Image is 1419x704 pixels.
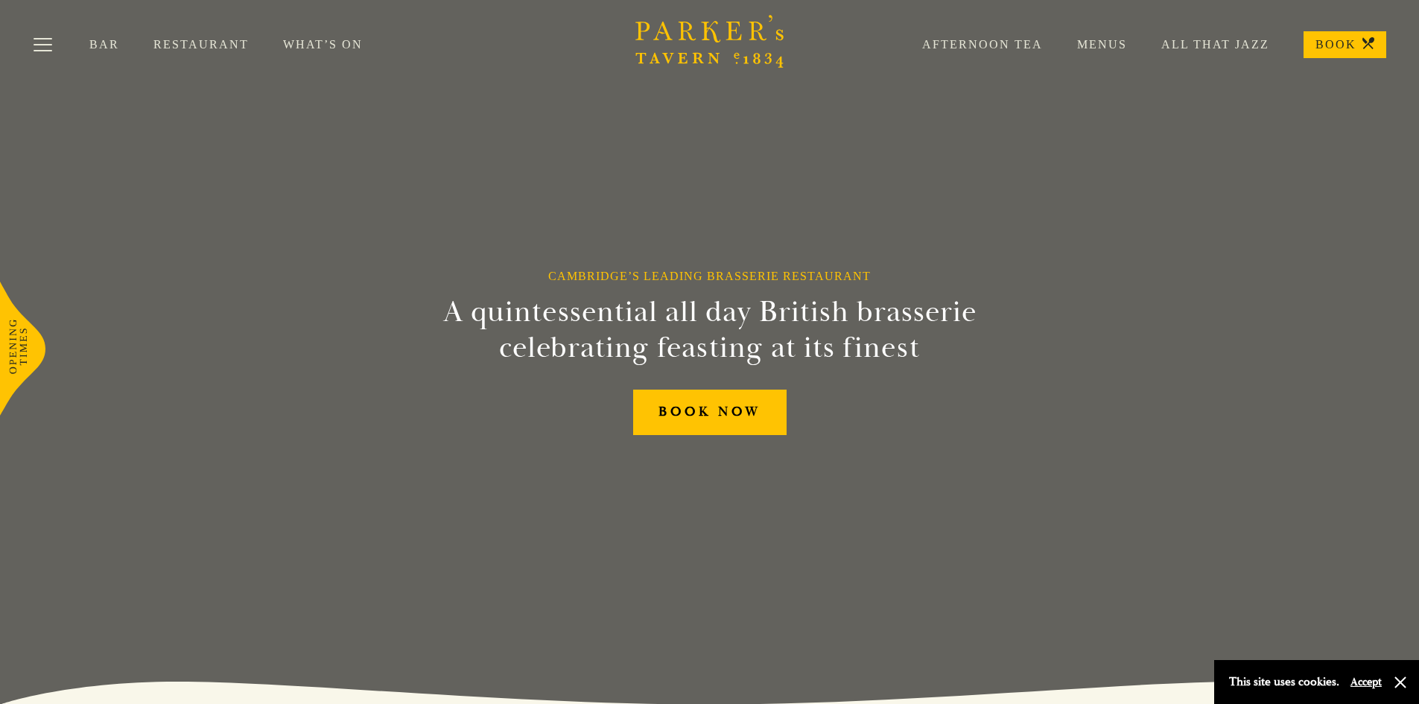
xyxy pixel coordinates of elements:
button: Close and accept [1393,675,1408,690]
h1: Cambridge’s Leading Brasserie Restaurant [548,269,871,283]
button: Accept [1350,675,1382,689]
a: BOOK NOW [633,390,787,435]
h2: A quintessential all day British brasserie celebrating feasting at its finest [370,294,1050,366]
p: This site uses cookies. [1229,671,1339,693]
